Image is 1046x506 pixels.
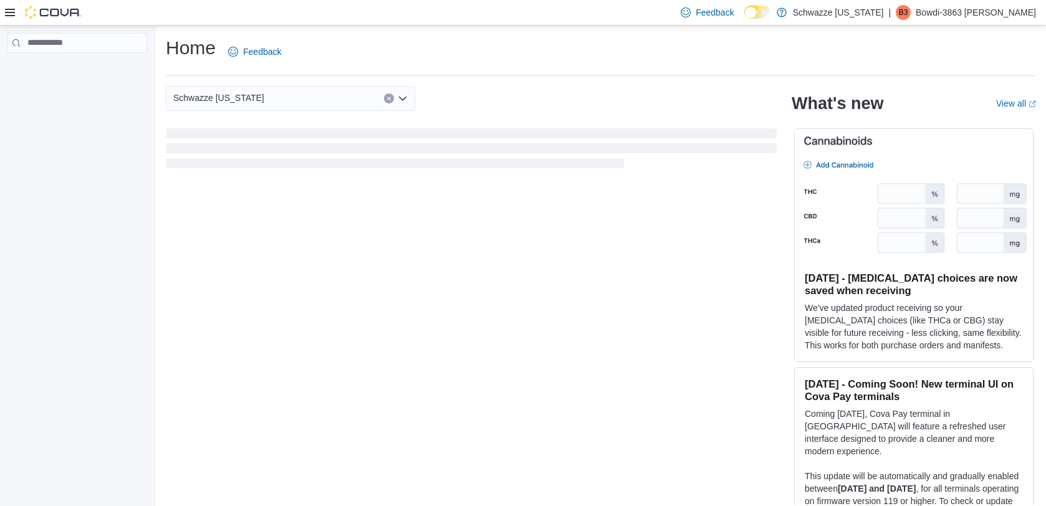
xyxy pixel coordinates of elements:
[243,45,281,58] span: Feedback
[173,90,264,105] span: Schwazze [US_STATE]
[384,93,394,103] button: Clear input
[996,98,1036,108] a: View allExternal link
[744,6,770,19] input: Dark Mode
[805,302,1023,351] p: We've updated product receiving so your [MEDICAL_DATA] choices (like THCa or CBG) stay visible fo...
[7,55,147,85] nav: Complex example
[793,5,884,20] p: Schwazze [US_STATE]
[888,5,891,20] p: |
[805,272,1023,297] h3: [DATE] - [MEDICAL_DATA] choices are now saved when receiving
[899,5,908,20] span: B3
[166,36,216,60] h1: Home
[838,484,916,494] strong: [DATE] and [DATE]
[805,408,1023,457] p: Coming [DATE], Cova Pay terminal in [GEOGRAPHIC_DATA] will feature a refreshed user interface des...
[916,5,1036,20] p: Bowdi-3863 [PERSON_NAME]
[25,6,81,19] img: Cova
[166,131,777,171] span: Loading
[696,6,734,19] span: Feedback
[792,93,883,113] h2: What's new
[1029,100,1036,108] svg: External link
[896,5,911,20] div: Bowdi-3863 Thompson
[805,378,1023,403] h3: [DATE] - Coming Soon! New terminal UI on Cova Pay terminals
[398,93,408,103] button: Open list of options
[223,39,286,64] a: Feedback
